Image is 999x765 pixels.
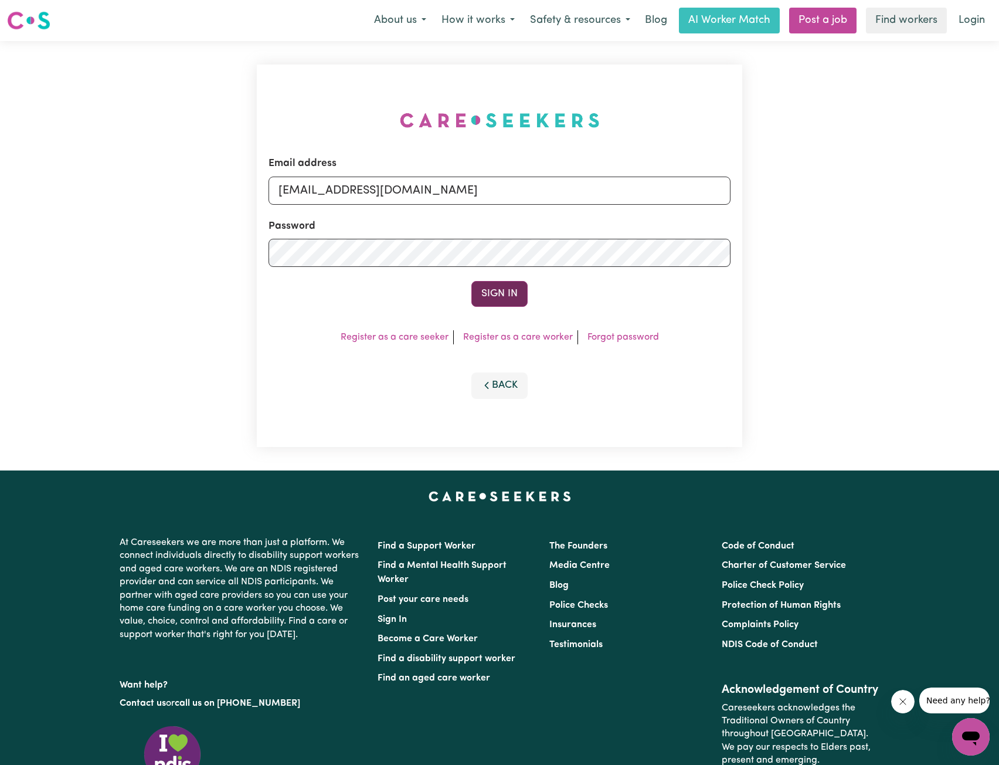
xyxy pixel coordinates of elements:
button: How it works [434,8,522,33]
button: About us [366,8,434,33]
a: Register as a care seeker [341,333,448,342]
p: or [120,692,363,715]
iframe: Close message [891,690,915,713]
a: call us on [PHONE_NUMBER] [175,699,300,708]
a: Find workers [866,8,947,33]
a: Protection of Human Rights [722,601,841,610]
label: Password [269,219,315,234]
a: Post a job [789,8,857,33]
a: Police Check Policy [722,581,804,590]
h2: Acknowledgement of Country [722,683,879,697]
img: Careseekers logo [7,10,50,31]
a: Post your care needs [378,595,468,604]
a: The Founders [549,541,607,551]
a: Blog [638,8,674,33]
p: Want help? [120,674,363,692]
input: Email address [269,177,730,205]
a: Login [952,8,992,33]
a: AI Worker Match [679,8,780,33]
a: Police Checks [549,601,608,610]
a: Media Centre [549,561,610,570]
a: Become a Care Worker [378,634,478,644]
a: Code of Conduct [722,541,794,551]
button: Back [471,373,528,398]
a: Sign In [378,615,407,624]
a: Careseekers home page [429,492,571,501]
a: Complaints Policy [722,620,798,629]
p: At Careseekers we are more than just a platform. We connect individuals directly to disability su... [120,532,363,646]
button: Safety & resources [522,8,638,33]
span: Need any help? [7,8,71,18]
a: Contact us [120,699,166,708]
a: Forgot password [587,333,659,342]
a: Charter of Customer Service [722,561,846,570]
a: Find an aged care worker [378,673,490,683]
a: Find a disability support worker [378,654,515,664]
a: Register as a care worker [463,333,573,342]
a: Insurances [549,620,596,629]
iframe: Button to launch messaging window [952,718,990,756]
label: Email address [269,156,337,171]
a: NDIS Code of Conduct [722,640,818,649]
a: Blog [549,581,569,590]
a: Find a Mental Health Support Worker [378,561,507,584]
iframe: Message from company [919,688,990,713]
a: Testimonials [549,640,603,649]
a: Careseekers logo [7,7,50,34]
a: Find a Support Worker [378,541,475,551]
button: Sign In [471,281,528,307]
